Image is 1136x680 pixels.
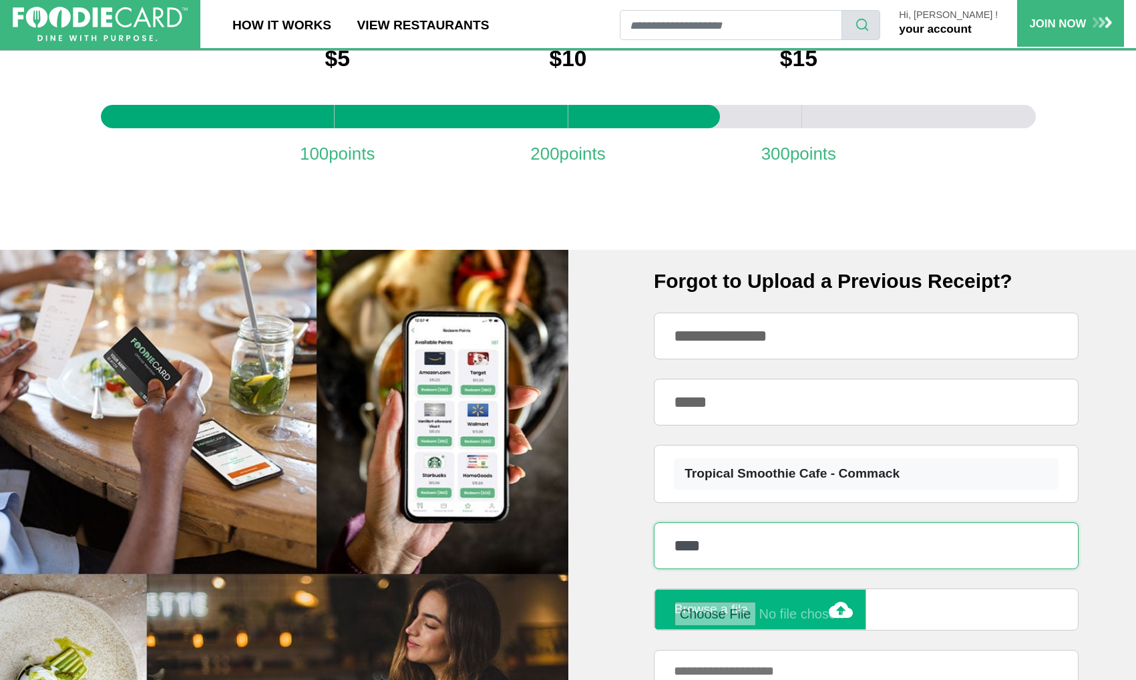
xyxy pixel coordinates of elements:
h6: Forgot to Upload a Previous Receipt? [654,269,1079,293]
h3: $15 [780,45,817,72]
span: points [329,141,375,167]
h3: $5 [325,45,349,72]
div: 100 [259,141,415,167]
input: restaurant search [620,10,842,40]
div: Tropical Smoothie Cafe - Commack [685,464,1048,484]
span: points [560,141,606,167]
img: FoodieCard; Eat, Drink, Save, Donate [13,7,188,42]
button: Tropical Smoothie Cafe - Commack [674,458,1059,490]
div: 200 [490,141,646,167]
h3: $10 [549,45,586,72]
div: 300 [721,141,876,167]
p: Hi, [PERSON_NAME] ! [899,10,998,21]
button: search [841,10,880,40]
span: points [790,141,836,167]
a: your account [899,22,971,35]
